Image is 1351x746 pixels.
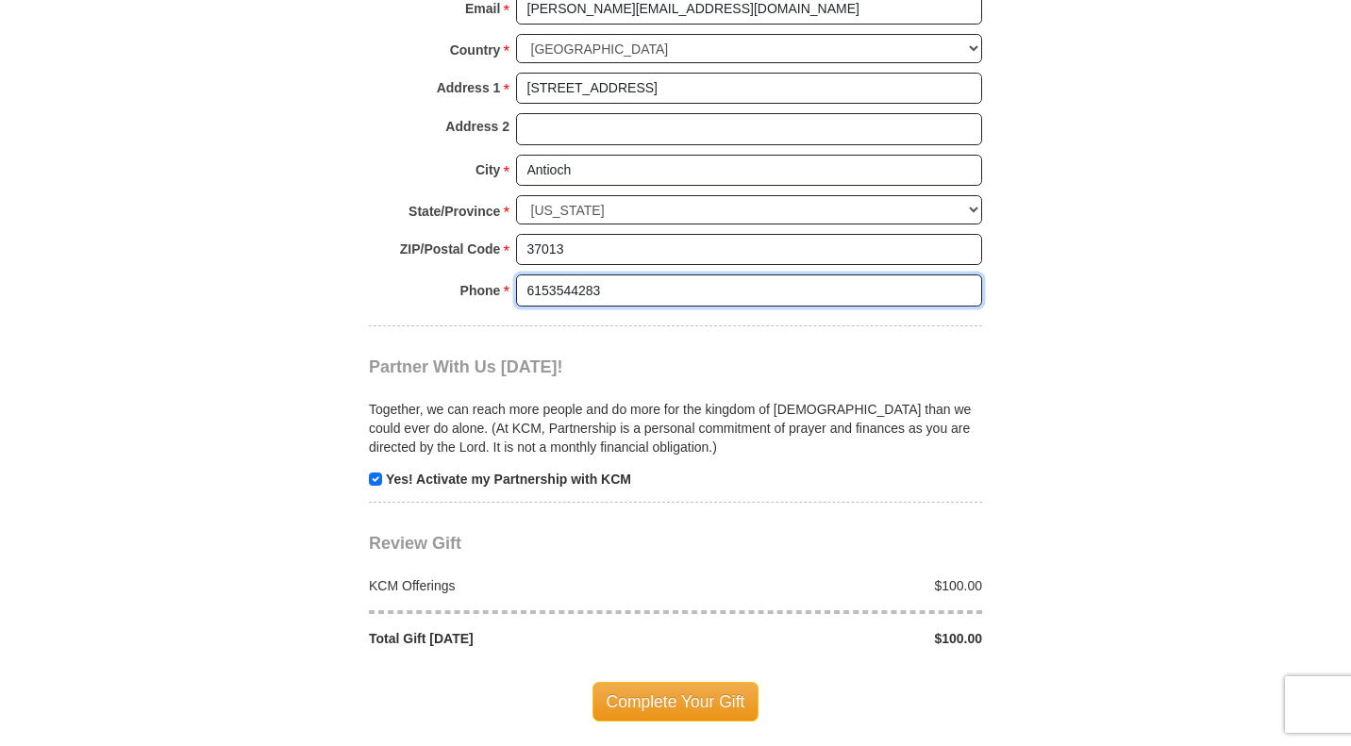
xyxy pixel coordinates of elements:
[369,400,982,456] p: Together, we can reach more people and do more for the kingdom of [DEMOGRAPHIC_DATA] than we coul...
[475,157,500,183] strong: City
[675,576,992,595] div: $100.00
[400,236,501,262] strong: ZIP/Postal Code
[450,37,501,63] strong: Country
[592,682,759,721] span: Complete Your Gift
[409,198,500,224] strong: State/Province
[369,357,563,376] span: Partner With Us [DATE]!
[445,113,509,140] strong: Address 2
[675,629,992,648] div: $100.00
[359,629,676,648] div: Total Gift [DATE]
[386,472,631,487] strong: Yes! Activate my Partnership with KCM
[359,576,676,595] div: KCM Offerings
[437,75,501,101] strong: Address 1
[369,534,461,553] span: Review Gift
[460,277,501,304] strong: Phone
